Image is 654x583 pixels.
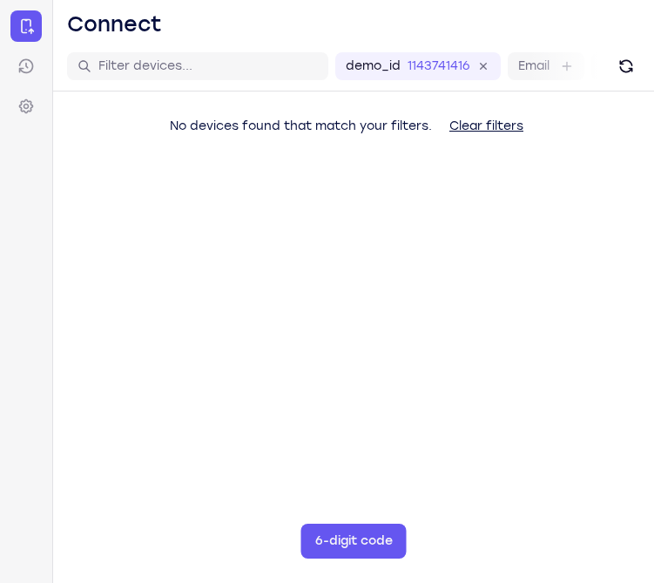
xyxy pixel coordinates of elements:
label: demo_id [346,58,401,75]
h1: Connect [67,10,162,38]
button: 6-digit code [301,524,407,559]
button: Clear filters [435,109,537,144]
a: Sessions [10,51,42,82]
span: No devices found that match your filters. [170,119,432,133]
a: Connect [10,10,42,42]
button: Refresh [612,52,640,80]
input: Filter devices... [98,58,318,75]
label: Email [518,58,549,75]
a: Settings [10,91,42,122]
